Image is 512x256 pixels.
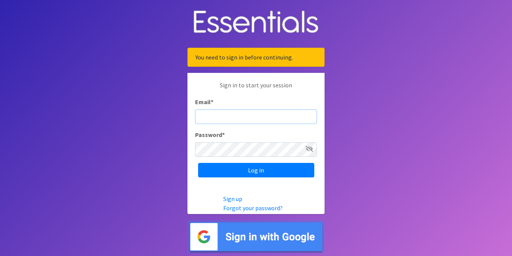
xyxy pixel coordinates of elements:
[187,220,325,253] img: Sign in with Google
[223,195,242,203] a: Sign up
[223,204,283,212] a: Forgot your password?
[211,98,213,106] abbr: required
[195,130,225,139] label: Password
[195,97,213,106] label: Email
[187,3,325,42] img: Human Essentials
[187,48,325,67] div: You need to sign in before continuing.
[222,131,225,138] abbr: required
[195,81,317,97] p: Sign in to start your session
[198,163,314,177] input: Log in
